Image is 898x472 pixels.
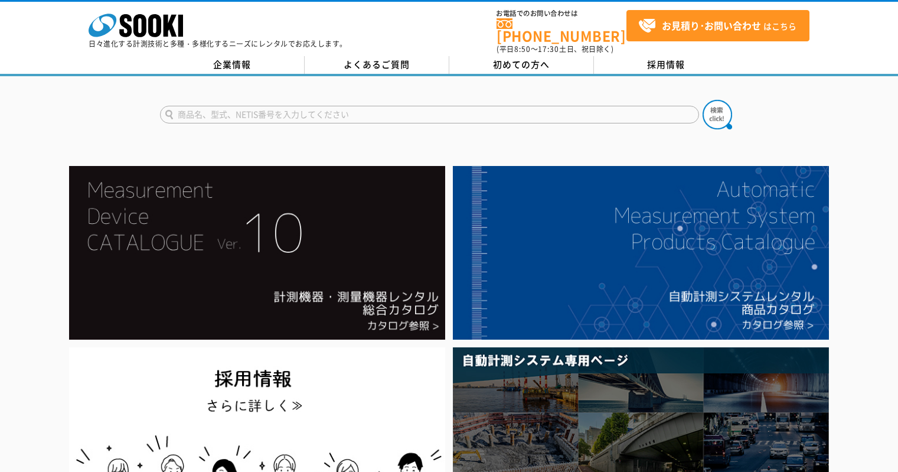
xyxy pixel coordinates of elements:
[538,44,559,54] span: 17:30
[594,56,739,74] a: 採用情報
[497,10,626,17] span: お電話でのお問い合わせは
[497,18,626,43] a: [PHONE_NUMBER]
[449,56,594,74] a: 初めての方へ
[89,40,347,47] p: 日々進化する計測技術と多種・多様化するニーズにレンタルでお応えします。
[453,166,829,340] img: 自動計測システムカタログ
[514,44,531,54] span: 8:50
[493,58,550,71] span: 初めての方へ
[638,17,796,35] span: はこちら
[703,100,732,129] img: btn_search.png
[497,44,613,54] span: (平日 ～ 土日、祝日除く)
[69,166,445,340] img: Catalog Ver10
[305,56,449,74] a: よくあるご質問
[160,56,305,74] a: 企業情報
[662,18,761,32] strong: お見積り･お問い合わせ
[626,10,809,41] a: お見積り･お問い合わせはこちら
[160,106,699,123] input: 商品名、型式、NETIS番号を入力してください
